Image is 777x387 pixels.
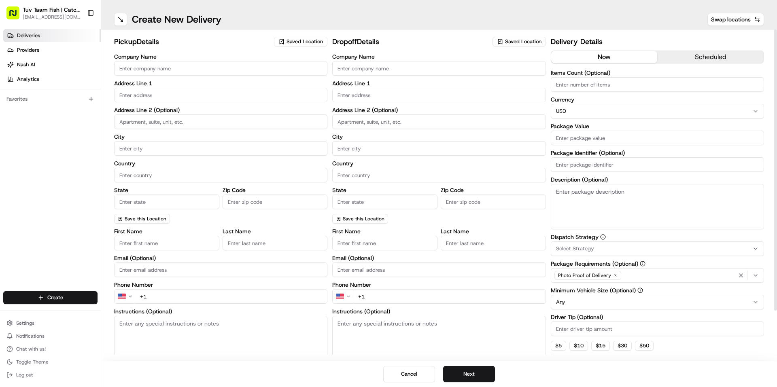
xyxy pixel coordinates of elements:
[551,261,764,266] label: Package Requirements (Optional)
[332,168,546,182] input: Enter country
[332,80,546,86] label: Address Line 1
[114,168,327,182] input: Enter country
[343,216,384,222] span: Save this Location
[3,58,101,71] a: Nash AI
[332,114,546,129] input: Apartment, suite, unit, etc.
[332,255,546,261] label: Email (Optional)
[28,77,133,85] div: Start new chat
[556,245,594,252] span: Select Strategy
[114,107,327,113] label: Address Line 2 (Optional)
[551,234,764,240] label: Dispatch Strategy
[114,262,327,277] input: Enter email address
[114,88,327,102] input: Enter address
[3,317,98,329] button: Settings
[591,341,610,351] button: $15
[23,14,81,20] button: [EMAIL_ADDRESS][DOMAIN_NAME]
[640,261,645,266] button: Package Requirements (Optional)
[114,54,327,59] label: Company Name
[443,366,495,382] button: Next
[551,321,764,336] input: Enter driver tip amount
[551,241,764,256] button: Select Strategy
[125,216,166,222] span: Save this Location
[8,77,23,92] img: 1736555255976-a54dd68f-1ca7-489b-9aae-adbdc363a1c4
[332,228,437,234] label: First Name
[57,137,98,143] a: Powered byPylon
[551,177,764,182] label: Description (Optional)
[332,36,487,47] h2: dropoff Details
[114,187,219,193] label: State
[332,262,546,277] input: Enter email address
[5,114,65,129] a: 📗Knowledge Base
[441,236,546,250] input: Enter last name
[16,117,62,125] span: Knowledge Base
[28,85,102,92] div: We're available if you need us!
[353,289,546,304] input: Enter phone number
[332,309,546,314] label: Instructions (Optional)
[114,141,327,156] input: Enter city
[551,341,566,351] button: $5
[223,236,328,250] input: Enter last name
[551,36,764,47] h2: Delivery Details
[332,141,546,156] input: Enter city
[223,195,328,209] input: Enter zip code
[551,288,764,293] label: Minimum Vehicle Size (Optional)
[332,236,437,250] input: Enter first name
[332,54,546,59] label: Company Name
[3,330,98,342] button: Notifications
[16,333,45,339] span: Notifications
[332,107,546,113] label: Address Line 2 (Optional)
[332,88,546,102] input: Enter address
[223,228,328,234] label: Last Name
[114,195,219,209] input: Enter state
[68,118,75,125] div: 💻
[637,288,643,293] button: Minimum Vehicle Size (Optional)
[600,234,606,240] button: Dispatch Strategy
[613,341,632,351] button: $30
[8,8,24,24] img: Nash
[551,314,764,320] label: Driver Tip (Optional)
[223,187,328,193] label: Zip Code
[23,6,81,14] button: Tuv Taam Fish | Catch & Co.
[332,187,437,193] label: State
[114,61,327,76] input: Enter company name
[114,236,219,250] input: Enter first name
[3,73,101,86] a: Analytics
[114,228,219,234] label: First Name
[114,36,269,47] h2: pickup Details
[138,80,147,89] button: Start new chat
[551,70,764,76] label: Items Count (Optional)
[114,309,327,314] label: Instructions (Optional)
[76,117,130,125] span: API Documentation
[332,282,546,288] label: Phone Number
[551,150,764,156] label: Package Identifier (Optional)
[493,36,546,47] button: Saved Location
[65,114,133,129] a: 💻API Documentation
[3,369,98,381] button: Log out
[383,366,435,382] button: Cancel
[332,134,546,140] label: City
[3,343,98,355] button: Chat with us!
[558,272,611,279] span: Photo Proof of Delivery
[441,195,546,209] input: Enter zip code
[332,195,437,209] input: Enter state
[569,341,588,351] button: $10
[3,356,98,368] button: Toggle Theme
[8,32,147,45] p: Welcome 👋
[3,44,101,57] a: Providers
[551,51,658,63] button: now
[332,61,546,76] input: Enter company name
[16,320,34,326] span: Settings
[3,93,98,106] div: Favorites
[114,214,170,224] button: Save this Location
[551,157,764,172] input: Enter package identifier
[551,97,764,102] label: Currency
[114,255,327,261] label: Email (Optional)
[551,268,764,283] button: Photo Proof of Delivery
[711,15,751,23] span: Swap locations
[114,114,327,129] input: Apartment, suite, unit, etc.
[551,131,764,145] input: Enter package value
[16,346,46,352] span: Chat with us!
[16,359,49,365] span: Toggle Theme
[114,161,327,166] label: Country
[332,214,388,224] button: Save this Location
